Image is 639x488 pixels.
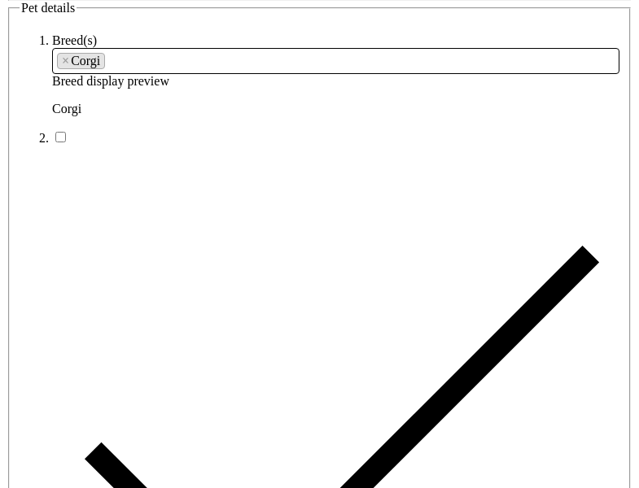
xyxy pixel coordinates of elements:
[57,53,105,69] li: Corgi
[52,102,619,116] p: Corgi
[62,54,69,68] span: ×
[52,33,97,47] label: Breed(s)
[52,33,619,116] li: Breed display preview
[21,1,75,15] span: Pet details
